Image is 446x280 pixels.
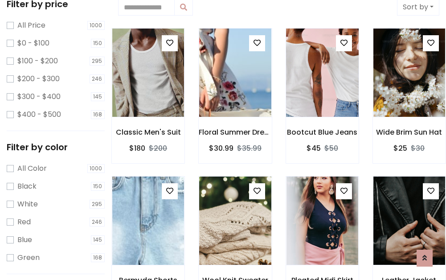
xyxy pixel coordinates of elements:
label: All Price [17,20,45,31]
label: All Color [17,163,47,174]
span: 168 [91,253,105,262]
del: $200 [149,143,167,153]
del: $30 [411,143,425,153]
label: Green [17,252,40,263]
h6: Wide Brim Sun Hat [373,128,446,136]
label: $0 - $100 [17,38,49,49]
span: 295 [90,200,105,209]
h6: Bootcut Blue Jeans [286,128,359,136]
span: 1000 [87,21,105,30]
span: 145 [91,92,105,101]
label: $200 - $300 [17,74,60,84]
span: 1000 [87,164,105,173]
span: 150 [91,182,105,191]
h6: Classic Men's Suit [112,128,184,136]
del: $50 [324,143,338,153]
h6: $180 [129,144,145,152]
label: Blue [17,235,32,245]
h6: $45 [307,144,321,152]
label: $400 - $500 [17,109,61,120]
label: White [17,199,38,210]
label: $100 - $200 [17,56,58,66]
span: 295 [90,57,105,66]
span: 246 [90,74,105,83]
h6: Floral Summer Dress [199,128,271,136]
span: 145 [91,235,105,244]
span: 246 [90,218,105,226]
label: $300 - $400 [17,91,61,102]
label: Black [17,181,37,192]
span: 150 [91,39,105,48]
h6: $25 [393,144,407,152]
del: $35.99 [237,143,262,153]
h6: $30.99 [209,144,233,152]
span: 168 [91,110,105,119]
label: Red [17,217,31,227]
h5: Filter by color [7,142,105,152]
